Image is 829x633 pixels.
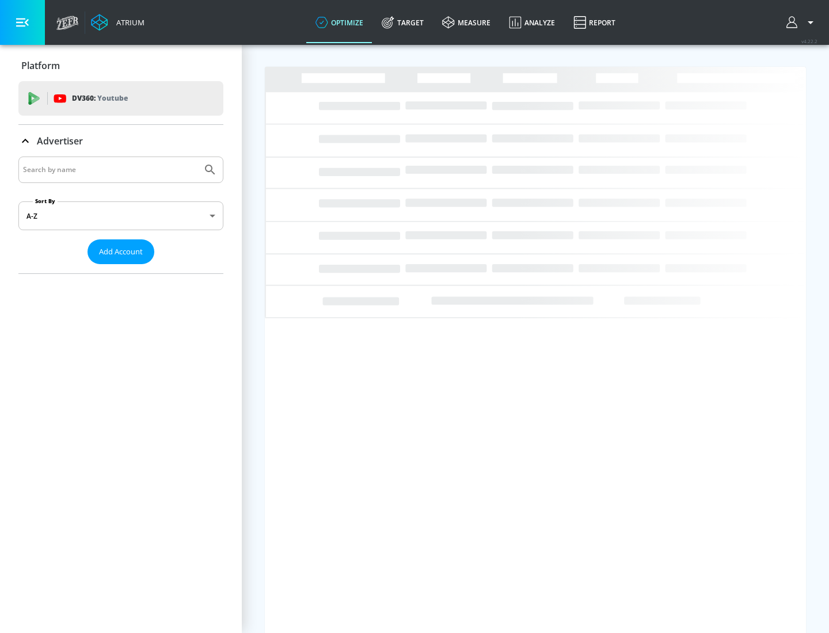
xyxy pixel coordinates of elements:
[500,2,564,43] a: Analyze
[97,92,128,104] p: Youtube
[21,59,60,72] p: Platform
[801,38,817,44] span: v 4.22.2
[18,201,223,230] div: A-Z
[72,92,128,105] p: DV360:
[18,157,223,273] div: Advertiser
[433,2,500,43] a: measure
[564,2,625,43] a: Report
[18,264,223,273] nav: list of Advertiser
[37,135,83,147] p: Advertiser
[18,81,223,116] div: DV360: Youtube
[23,162,197,177] input: Search by name
[18,49,223,82] div: Platform
[88,239,154,264] button: Add Account
[99,245,143,258] span: Add Account
[112,17,144,28] div: Atrium
[306,2,372,43] a: optimize
[372,2,433,43] a: Target
[18,125,223,157] div: Advertiser
[33,197,58,205] label: Sort By
[91,14,144,31] a: Atrium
